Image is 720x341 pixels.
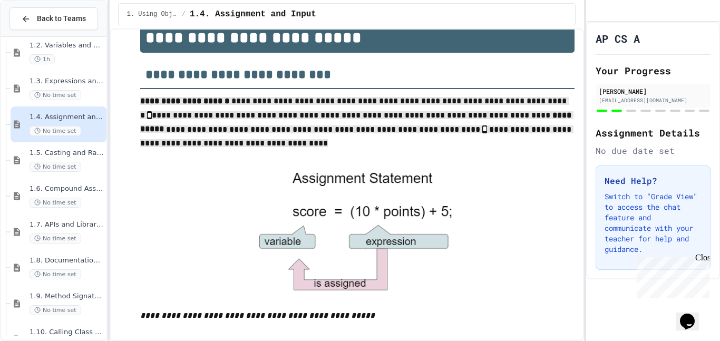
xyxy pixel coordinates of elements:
[633,253,709,298] iframe: chat widget
[30,269,81,279] span: No time set
[676,299,709,330] iframe: chat widget
[37,13,86,24] span: Back to Teams
[30,90,81,100] span: No time set
[30,149,104,158] span: 1.5. Casting and Ranges of Values
[30,292,104,301] span: 1.9. Method Signatures
[30,220,104,229] span: 1.7. APIs and Libraries
[596,31,640,46] h1: AP CS A
[605,174,702,187] h3: Need Help?
[596,144,711,157] div: No due date set
[30,184,104,193] span: 1.6. Compound Assignment Operators
[596,125,711,140] h2: Assignment Details
[30,126,81,136] span: No time set
[182,10,186,18] span: /
[4,4,73,67] div: Chat with us now!Close
[30,328,104,337] span: 1.10. Calling Class Methods
[30,77,104,86] span: 1.3. Expressions and Output [New]
[599,86,707,96] div: [PERSON_NAME]
[30,41,104,50] span: 1.2. Variables and Data Types
[596,63,711,78] h2: Your Progress
[30,305,81,315] span: No time set
[30,162,81,172] span: No time set
[30,54,55,64] span: 1h
[30,113,104,122] span: 1.4. Assignment and Input
[30,233,81,243] span: No time set
[127,10,178,18] span: 1. Using Objects and Methods
[605,191,702,255] p: Switch to "Grade View" to access the chat feature and communicate with your teacher for help and ...
[9,7,98,30] button: Back to Teams
[30,198,81,208] span: No time set
[599,96,707,104] div: [EMAIL_ADDRESS][DOMAIN_NAME]
[190,8,316,21] span: 1.4. Assignment and Input
[30,256,104,265] span: 1.8. Documentation with Comments and Preconditions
